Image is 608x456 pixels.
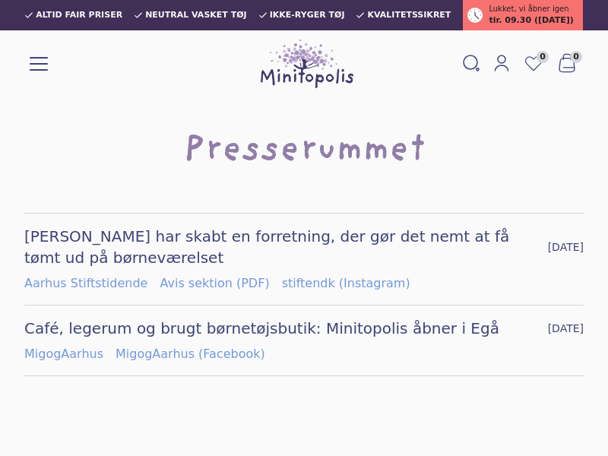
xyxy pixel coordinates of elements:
h4: Café, legerum og brugt børnetøjsbutik: Minitopolis åbner i Egå [24,318,499,339]
span: Neutral vasket tøj [145,11,247,20]
time: [DATE] [548,321,584,336]
a: 0 [517,49,550,78]
button: 0 [550,49,584,78]
span: Altid fair priser [36,11,122,20]
span: Lukket, vi åbner igen [489,3,568,14]
img: Minitopolis logo [261,40,353,88]
time: [DATE] [548,239,584,255]
a: MigogAarhus [24,345,103,363]
a: Mit Minitopolis login [486,51,517,77]
a: MigogAarhus (Facebook) [116,345,265,363]
span: tir. 09.30 ([DATE]) [489,14,573,27]
span: 0 [537,51,549,63]
a: stiftendk (Instagram) [282,274,410,293]
h4: [PERSON_NAME] har skabt en forretning, der gør det nemt at få tømt ud på børneværelset [24,226,536,268]
span: Ikke-ryger tøj [270,11,345,20]
span: 0 [570,51,582,63]
a: Aarhus Stiftstidende [24,274,147,293]
span: Kvalitetssikret [367,11,451,20]
a: Avis sektion (PDF) [160,274,269,293]
h1: Presserummet [183,128,425,176]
